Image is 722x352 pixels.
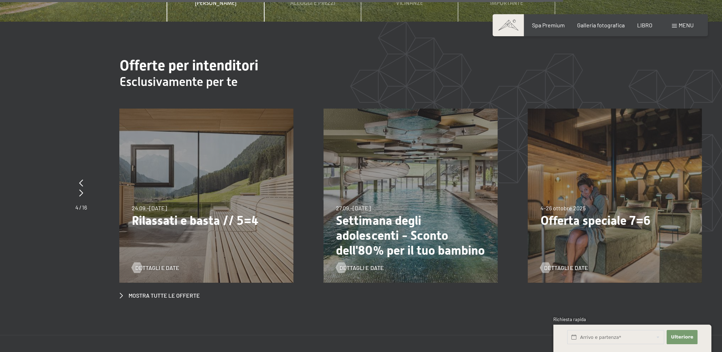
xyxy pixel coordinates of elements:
font: / [79,204,81,211]
font: Dettagli e date [135,264,179,271]
font: Mostra tutte le offerte [129,292,200,299]
a: Dettagli e date [540,264,588,272]
font: menu [679,22,694,28]
font: 27.09.–[DATE] [336,205,370,211]
font: 4-26 ottobre 2025 [540,205,585,211]
font: Dettagli e date [340,264,384,271]
font: Offerta speciale 7=6 [540,213,650,228]
a: LIBRO [637,22,652,28]
button: Ulteriore [667,330,697,345]
font: Ulteriore [671,334,693,340]
span: 16 [82,204,87,211]
font: Richiesta rapida [553,316,586,322]
font: Offerte per intenditori [120,57,258,74]
font: Esclusivamente per te [120,75,238,89]
a: Spa Premium [532,22,564,28]
font: Settimana degli adolescenti - Sconto dell'80% per il tuo bambino [336,213,484,258]
font: Dettagli e date [544,264,588,271]
a: Dettagli e date [336,264,384,272]
span: 4 [75,204,78,211]
a: Galleria fotografica [577,22,625,28]
a: Dettagli e date [132,264,179,272]
a: Mostra tutte le offerte [120,292,200,299]
font: 24.09.–[DATE] [132,205,167,211]
font: Rilassati e basta // 5=4 [132,213,259,228]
